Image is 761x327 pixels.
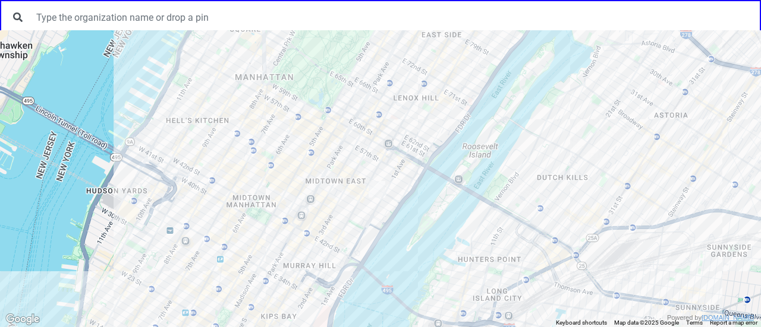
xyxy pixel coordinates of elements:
a: [DOMAIN_NAME] [702,314,754,321]
img: Google [3,312,42,327]
span: Map data ©2025 Google [614,319,679,326]
input: Type the organization name or drop a pin [29,6,755,28]
a: Terms (opens in new tab) [686,319,703,326]
button: Keyboard shortcuts [556,319,607,327]
a: Report a map error [710,319,757,326]
div: Powered by [667,313,754,323]
a: Open this area in Google Maps (opens a new window) [3,312,42,327]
